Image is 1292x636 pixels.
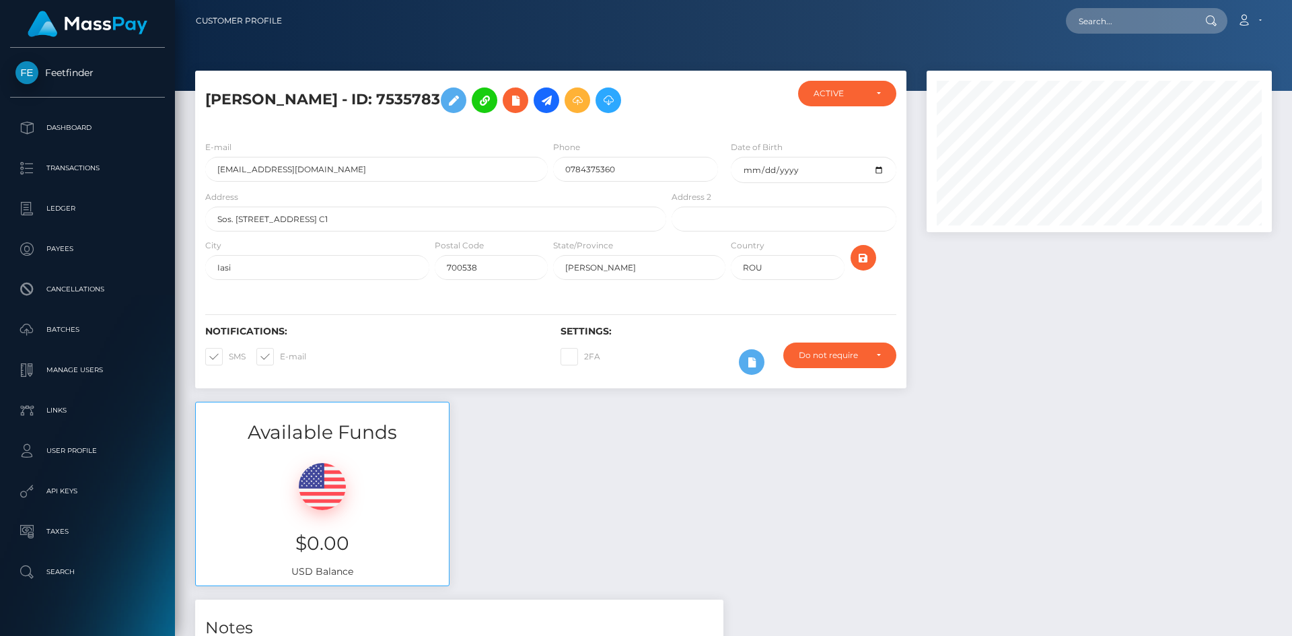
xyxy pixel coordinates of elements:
[196,446,449,586] div: USD Balance
[15,360,159,380] p: Manage Users
[10,273,165,306] a: Cancellations
[10,434,165,468] a: User Profile
[15,441,159,461] p: User Profile
[206,530,439,557] h3: $0.00
[731,240,764,252] label: Country
[299,463,346,510] img: USD.png
[15,320,159,340] p: Batches
[10,313,165,347] a: Batches
[15,158,159,178] p: Transactions
[205,240,221,252] label: City
[672,191,711,203] label: Address 2
[1066,8,1192,34] input: Search...
[731,141,783,153] label: Date of Birth
[10,151,165,185] a: Transactions
[15,279,159,299] p: Cancellations
[783,343,896,368] button: Do not require
[561,326,896,337] h6: Settings:
[15,199,159,219] p: Ledger
[10,515,165,549] a: Taxes
[10,67,165,79] span: Feetfinder
[28,11,147,37] img: MassPay Logo
[10,474,165,508] a: API Keys
[15,61,38,84] img: Feetfinder
[553,240,613,252] label: State/Province
[15,562,159,582] p: Search
[10,232,165,266] a: Payees
[553,141,580,153] label: Phone
[10,555,165,589] a: Search
[15,239,159,259] p: Payees
[435,240,484,252] label: Postal Code
[205,326,540,337] h6: Notifications:
[205,191,238,203] label: Address
[534,87,559,113] a: Initiate Payout
[205,141,231,153] label: E-mail
[15,118,159,138] p: Dashboard
[10,111,165,145] a: Dashboard
[814,88,865,99] div: ACTIVE
[196,419,449,446] h3: Available Funds
[196,7,282,35] a: Customer Profile
[10,394,165,427] a: Links
[799,350,865,361] div: Do not require
[798,81,896,106] button: ACTIVE
[561,348,600,365] label: 2FA
[205,348,246,365] label: SMS
[10,192,165,225] a: Ledger
[205,81,659,120] h5: [PERSON_NAME] - ID: 7535783
[10,353,165,387] a: Manage Users
[15,481,159,501] p: API Keys
[15,400,159,421] p: Links
[15,522,159,542] p: Taxes
[256,348,306,365] label: E-mail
